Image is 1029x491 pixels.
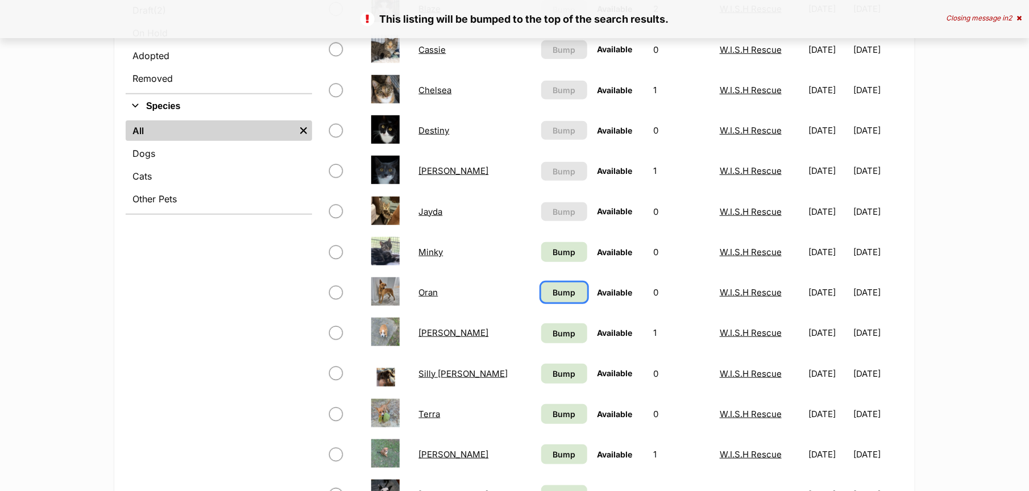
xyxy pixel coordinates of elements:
[419,125,450,136] a: Destiny
[419,85,452,95] a: Chelsea
[854,111,902,150] td: [DATE]
[720,368,782,379] a: W.I.S.H Rescue
[295,120,312,141] a: Remove filter
[126,189,312,209] a: Other Pets
[419,44,446,55] a: Cassie
[553,206,575,218] span: Bump
[720,409,782,419] a: W.I.S.H Rescue
[854,313,902,352] td: [DATE]
[649,354,714,393] td: 0
[598,166,633,176] span: Available
[649,232,714,272] td: 0
[553,368,575,380] span: Bump
[419,206,443,217] a: Jayda
[419,165,489,176] a: [PERSON_NAME]
[541,282,587,302] a: Bump
[553,84,575,96] span: Bump
[804,111,852,150] td: [DATE]
[720,327,782,338] a: W.I.S.H Rescue
[553,44,575,56] span: Bump
[541,242,587,262] a: Bump
[649,151,714,190] td: 1
[720,44,782,55] a: W.I.S.H Rescue
[598,409,633,419] span: Available
[720,206,782,217] a: W.I.S.H Rescue
[541,444,587,464] a: Bump
[946,14,1022,22] div: Closing message in
[649,273,714,312] td: 0
[126,45,312,66] a: Adopted
[804,192,852,231] td: [DATE]
[541,323,587,343] a: Bump
[553,448,575,460] span: Bump
[126,120,295,141] a: All
[126,143,312,164] a: Dogs
[598,328,633,338] span: Available
[541,202,587,221] button: Bump
[804,273,852,312] td: [DATE]
[126,166,312,186] a: Cats
[854,354,902,393] td: [DATE]
[598,126,633,135] span: Available
[804,394,852,434] td: [DATE]
[649,394,714,434] td: 0
[649,70,714,110] td: 1
[553,124,575,136] span: Bump
[598,206,633,216] span: Available
[854,70,902,110] td: [DATE]
[553,286,575,298] span: Bump
[804,435,852,474] td: [DATE]
[720,85,782,95] a: W.I.S.H Rescue
[649,435,714,474] td: 1
[720,449,782,460] a: W.I.S.H Rescue
[541,40,587,59] button: Bump
[854,273,902,312] td: [DATE]
[854,232,902,272] td: [DATE]
[598,450,633,459] span: Available
[854,394,902,434] td: [DATE]
[553,408,575,420] span: Bump
[598,85,633,95] span: Available
[804,313,852,352] td: [DATE]
[854,192,902,231] td: [DATE]
[126,99,312,114] button: Species
[541,121,587,140] button: Bump
[419,368,508,379] a: Silly [PERSON_NAME]
[419,287,438,298] a: Oran
[649,30,714,69] td: 0
[720,247,782,257] a: W.I.S.H Rescue
[1008,14,1012,22] span: 2
[720,125,782,136] a: W.I.S.H Rescue
[804,354,852,393] td: [DATE]
[419,327,489,338] a: [PERSON_NAME]
[11,11,1018,27] p: This listing will be bumped to the top of the search results.
[854,435,902,474] td: [DATE]
[598,368,633,378] span: Available
[541,81,587,99] button: Bump
[649,313,714,352] td: 1
[854,151,902,190] td: [DATE]
[553,246,575,258] span: Bump
[419,247,443,257] a: Minky
[126,118,312,214] div: Species
[598,44,633,54] span: Available
[553,327,575,339] span: Bump
[541,364,587,384] a: Bump
[720,287,782,298] a: W.I.S.H Rescue
[553,165,575,177] span: Bump
[720,165,782,176] a: W.I.S.H Rescue
[419,409,441,419] a: Terra
[598,288,633,297] span: Available
[649,111,714,150] td: 0
[804,30,852,69] td: [DATE]
[804,232,852,272] td: [DATE]
[649,192,714,231] td: 0
[541,404,587,424] a: Bump
[541,162,587,181] button: Bump
[126,68,312,89] a: Removed
[854,30,902,69] td: [DATE]
[598,247,633,257] span: Available
[804,70,852,110] td: [DATE]
[804,151,852,190] td: [DATE]
[419,449,489,460] a: [PERSON_NAME]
